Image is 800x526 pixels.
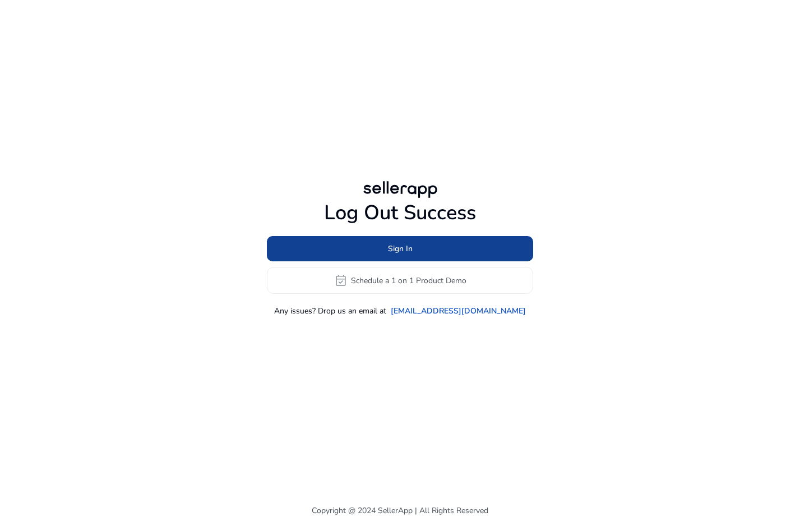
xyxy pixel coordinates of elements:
a: [EMAIL_ADDRESS][DOMAIN_NAME] [391,305,526,317]
p: Any issues? Drop us an email at [274,305,386,317]
span: Sign In [388,243,413,255]
h1: Log Out Success [267,201,533,225]
button: Sign In [267,236,533,261]
span: event_available [334,274,348,287]
button: event_availableSchedule a 1 on 1 Product Demo [267,267,533,294]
